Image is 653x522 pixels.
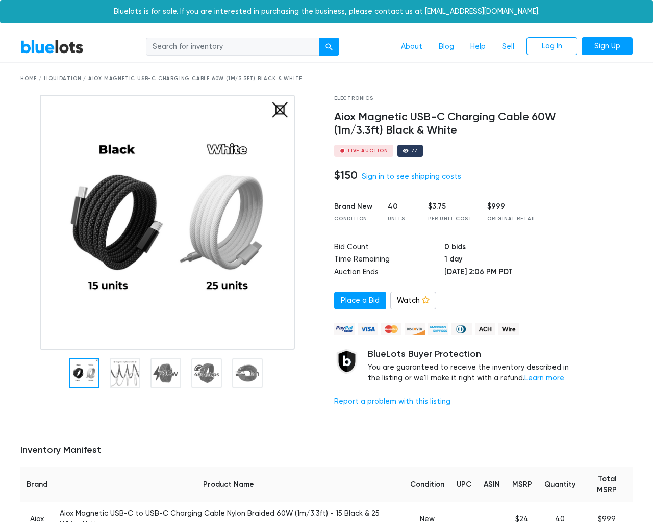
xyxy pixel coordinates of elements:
img: visa-79caf175f036a155110d1892330093d4c38f53c55c9ec9e2c3a54a56571784bb.png [358,323,378,335]
a: Learn more [524,374,564,382]
img: wire-908396882fe19aaaffefbd8e17b12f2f29708bd78693273c0e28e3a24408487f.png [498,323,519,335]
a: Sell [494,37,522,57]
div: Home / Liquidation / Aiox Magnetic USB-C Charging Cable 60W (1m/3.3ft) Black & White [20,75,633,83]
a: BlueLots [20,39,84,54]
div: You are guaranteed to receive the inventory described in the listing or we'll make it right with ... [368,349,581,384]
th: Brand [20,467,54,502]
h5: BlueLots Buyer Protection [368,349,581,360]
th: ASIN [478,467,506,502]
div: $3.75 [428,201,472,213]
a: Place a Bid [334,292,386,310]
img: discover-82be18ecfda2d062aad2762c1ca80e2d36a4073d45c9e0ffae68cd515fbd3d32.png [405,323,425,335]
td: Time Remaining [334,254,444,267]
div: Electronics [334,95,581,102]
img: paypal_credit-80455e56f6e1299e8d57f40c0dcee7b8cd4ae79b9eccbfc37e2480457ba36de9.png [334,323,355,335]
td: Auction Ends [334,267,444,279]
a: Sign in to see shipping costs [362,172,461,181]
td: 1 day [444,254,580,267]
img: american_express-ae2a9f97a040b4b41f6397f7637041a5861d5f99d0716c09922aba4e24c8547d.png [428,323,448,335]
div: Brand New [334,201,372,213]
td: [DATE] 2:06 PM PDT [444,267,580,279]
a: Report a problem with this listing [334,397,450,406]
div: Live Auction [348,148,388,153]
div: Condition [334,215,372,223]
th: Total MSRP [582,467,633,502]
a: Help [462,37,494,57]
a: Sign Up [582,37,633,56]
th: Condition [404,467,450,502]
div: 77 [411,148,418,153]
h4: Aiox Magnetic USB-C Charging Cable 60W (1m/3.3ft) Black & White [334,111,581,137]
img: diners_club-c48f30131b33b1bb0e5d0e2dbd43a8bea4cb12cb2961413e2f4250e06c020426.png [451,323,472,335]
img: ach-b7992fed28a4f97f893c574229be66187b9afb3f1a8d16a4691d3d3140a8ab00.png [475,323,495,335]
div: 40 [388,201,413,213]
td: 0 bids [444,242,580,254]
input: Search for inventory [146,38,319,56]
a: Blog [431,37,462,57]
div: Units [388,215,413,223]
a: Log In [526,37,577,56]
h5: Inventory Manifest [20,445,633,456]
a: Watch [390,292,436,310]
th: MSRP [506,467,538,502]
img: mastercard-42073d1d8d11d6635de4c079ffdb20a4f30a903dc55d1612383a1b395dd17f39.png [381,323,401,335]
div: Original Retail [487,215,536,223]
div: Per Unit Cost [428,215,472,223]
th: UPC [450,467,478,502]
div: $999 [487,201,536,213]
th: Quantity [538,467,582,502]
h4: $150 [334,169,358,182]
td: Bid Count [334,242,444,254]
img: 5d156272-b104-459e-8aa4-1cdec9f62863-1759502440.png [40,95,295,350]
th: Product Name [54,467,404,502]
a: About [393,37,431,57]
img: buyer_protection_shield-3b65640a83011c7d3ede35a8e5a80bfdfaa6a97447f0071c1475b91a4b0b3d01.png [334,349,360,374]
